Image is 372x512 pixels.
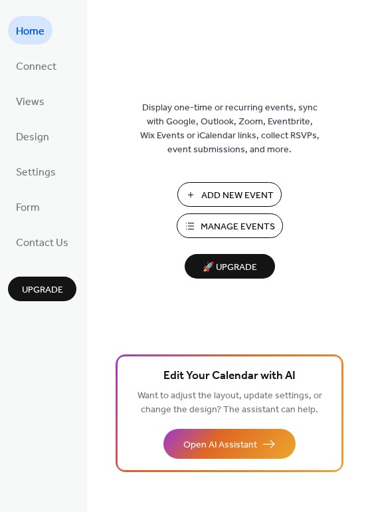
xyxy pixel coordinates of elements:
[8,157,64,186] a: Settings
[8,192,48,221] a: Form
[8,51,64,80] a: Connect
[16,57,56,77] span: Connect
[8,277,76,301] button: Upgrade
[177,213,283,238] button: Manage Events
[8,86,52,115] a: Views
[8,227,76,256] a: Contact Us
[201,220,275,234] span: Manage Events
[16,197,40,218] span: Form
[16,21,45,42] span: Home
[163,429,296,459] button: Open AI Assistant
[140,101,320,157] span: Display one-time or recurring events, sync with Google, Outlook, Zoom, Eventbrite, Wix Events or ...
[185,254,275,279] button: 🚀 Upgrade
[193,259,267,277] span: 🚀 Upgrade
[138,387,322,419] span: Want to adjust the layout, update settings, or change the design? The assistant can help.
[177,182,282,207] button: Add New Event
[22,283,63,297] span: Upgrade
[16,162,56,183] span: Settings
[183,438,257,452] span: Open AI Assistant
[8,122,57,150] a: Design
[201,189,274,203] span: Add New Event
[16,127,49,148] span: Design
[16,92,45,112] span: Views
[16,233,68,253] span: Contact Us
[8,16,52,45] a: Home
[163,367,296,386] span: Edit Your Calendar with AI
